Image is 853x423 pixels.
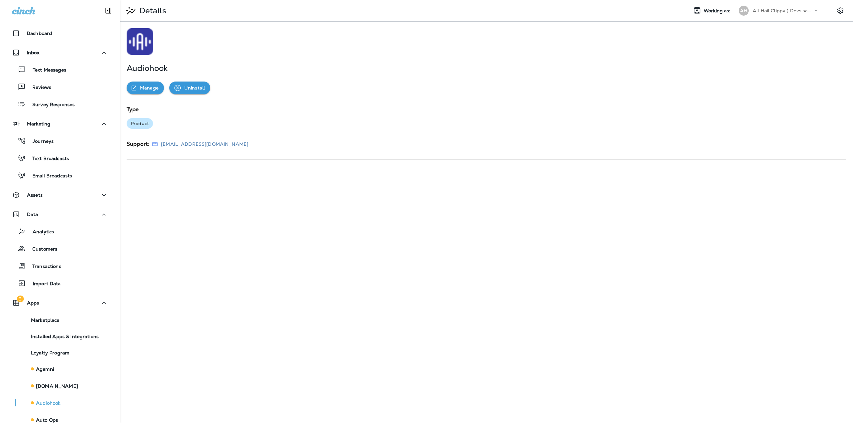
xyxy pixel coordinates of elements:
p: Text Broadcasts [26,156,69,162]
a: [EMAIL_ADDRESS][DOMAIN_NAME] [161,141,248,147]
p: [DOMAIN_NAME] [36,383,78,389]
button: Text Messages [7,63,113,77]
p: Marketplace [24,317,60,323]
p: Survey Responses [26,102,75,108]
p: Details [137,6,166,16]
button: 9Apps [7,296,113,310]
button: Transactions [7,259,113,273]
p: Data [27,212,38,217]
p: Assets [27,192,43,198]
p: Loyalty Program [24,350,69,355]
button: Dashboard [7,27,113,40]
button: Data [7,208,113,221]
p: Type [127,105,846,114]
button: Audiohook [7,396,113,409]
p: Reviews [26,85,51,91]
div: AH [739,6,749,16]
p: Manage [140,85,159,91]
button: Customers [7,242,113,256]
p: Import Data [26,281,61,287]
p: Text Messages [26,67,66,74]
span: Product [127,121,153,126]
p: Uninstall [184,85,205,91]
p: Journeys [26,138,54,145]
button: Uninstall [169,82,210,94]
p: Marketing [27,121,50,126]
p: Audiohook [127,66,168,71]
img: Audiohook [127,28,153,55]
p: Email Broadcasts [26,173,72,179]
button: Email Broadcasts [7,168,113,182]
button: Settings [834,5,846,17]
p: Dashboard [27,31,52,36]
p: Analytics [26,229,54,235]
p: Customers [26,246,57,253]
button: [DOMAIN_NAME] [7,379,113,392]
button: Assets [7,188,113,202]
p: Transactions [26,264,61,270]
p: Installed Apps & Integrations [24,334,99,339]
p: Support: [127,139,149,149]
p: Agemni [36,366,54,372]
button: Analytics [7,224,113,238]
button: Journeys [7,134,113,148]
button: Installed Apps & Integrations [7,329,113,342]
button: Text Broadcasts [7,151,113,165]
span: Working as: [704,8,732,14]
p: Apps [27,300,39,306]
button: Collapse Sidebar [99,4,118,17]
span: 9 [17,296,24,302]
p: Inbox [27,50,39,55]
button: Inbox [7,46,113,59]
button: Survey Responses [7,97,113,111]
button: Loyalty Program [7,345,113,358]
p: Audiohook [36,400,60,406]
button: Agemni [7,362,113,375]
button: Manage [127,82,164,94]
p: All Hail Clippy ( Devs sandbox) [753,8,813,13]
button: Import Data [7,276,113,290]
button: Marketplace [7,313,113,326]
button: Reviews [7,80,113,94]
button: Marketing [7,117,113,130]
